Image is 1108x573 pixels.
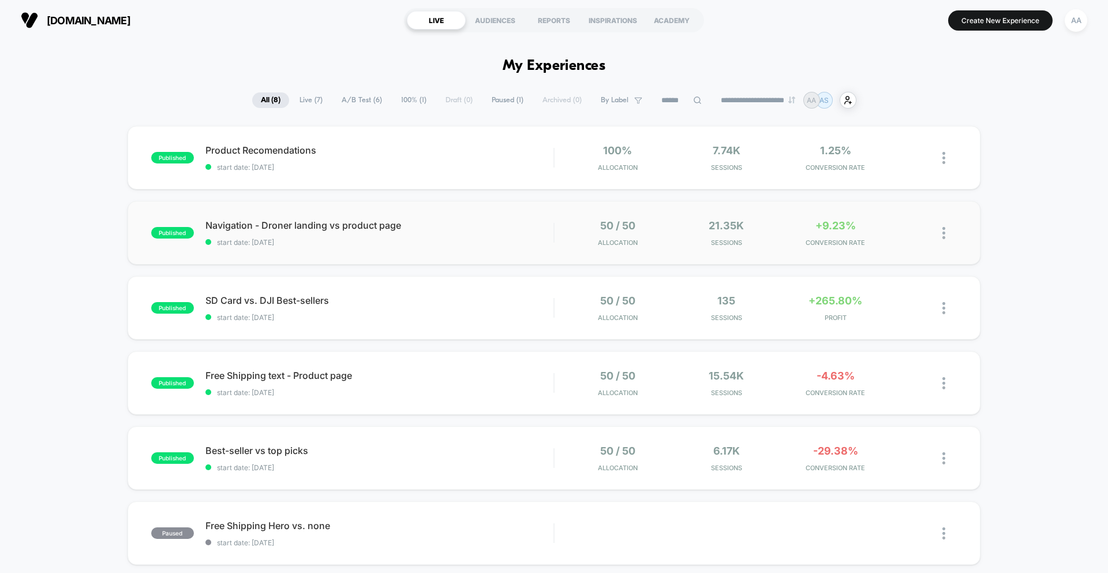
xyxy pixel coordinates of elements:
p: AA [807,96,816,105]
img: end [788,96,795,103]
span: 135 [717,295,735,307]
div: LIVE [407,11,466,29]
span: 7.74k [713,144,740,157]
img: Visually logo [21,12,38,29]
span: start date: [DATE] [205,238,553,247]
div: INSPIRATIONS [583,11,642,29]
span: Free Shipping text - Product page [205,370,553,381]
span: Allocation [598,163,638,172]
img: close [942,152,945,164]
span: Allocation [598,239,638,247]
span: 100% ( 1 ) [392,92,435,108]
span: Sessions [675,464,778,472]
span: published [151,452,194,464]
img: close [942,527,945,539]
span: SD Card vs. DJI Best-sellers [205,295,553,306]
p: AS [819,96,829,105]
span: All ( 8 ) [252,92,289,108]
div: REPORTS [525,11,583,29]
div: AA [1065,9,1087,32]
span: Allocation [598,389,638,397]
span: Paused ( 1 ) [483,92,532,108]
span: [DOMAIN_NAME] [47,14,130,27]
div: ACADEMY [642,11,701,29]
span: published [151,302,194,314]
span: start date: [DATE] [205,388,553,397]
button: AA [1061,9,1091,32]
div: AUDIENCES [466,11,525,29]
span: 50 / 50 [600,445,635,457]
span: CONVERSION RATE [784,464,887,472]
span: Sessions [675,314,778,322]
span: start date: [DATE] [205,313,553,322]
span: Sessions [675,239,778,247]
h1: My Experiences [503,58,606,75]
span: 15.54k [709,370,744,382]
span: Sessions [675,163,778,172]
img: close [942,302,945,314]
span: Live ( 7 ) [291,92,331,108]
span: +9.23% [815,219,856,232]
span: 100% [603,144,632,157]
span: -4.63% [817,370,855,382]
button: [DOMAIN_NAME] [17,11,134,29]
span: -29.38% [813,445,858,457]
span: start date: [DATE] [205,538,553,547]
span: Sessions [675,389,778,397]
span: 50 / 50 [600,295,635,307]
span: 50 / 50 [600,370,635,382]
span: Best-seller vs top picks [205,445,553,456]
span: Navigation - Droner landing vs product page [205,219,553,231]
span: 6.17k [713,445,740,457]
img: close [942,227,945,239]
span: By Label [601,96,628,105]
span: CONVERSION RATE [784,389,887,397]
span: 50 / 50 [600,219,635,232]
span: Allocation [598,314,638,322]
span: CONVERSION RATE [784,163,887,172]
span: Product Recomendations [205,144,553,156]
span: 1.25% [820,144,851,157]
span: Free Shipping Hero vs. none [205,520,553,531]
img: close [942,452,945,464]
span: published [151,152,194,163]
img: close [942,377,945,389]
span: CONVERSION RATE [784,239,887,247]
span: start date: [DATE] [205,463,553,472]
span: Allocation [598,464,638,472]
span: PROFIT [784,314,887,322]
span: published [151,377,194,389]
span: +265.80% [808,295,862,307]
span: paused [151,527,194,539]
span: start date: [DATE] [205,163,553,172]
button: Create New Experience [948,10,1053,31]
span: published [151,227,194,239]
span: A/B Test ( 6 ) [333,92,391,108]
span: 21.35k [709,219,744,232]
